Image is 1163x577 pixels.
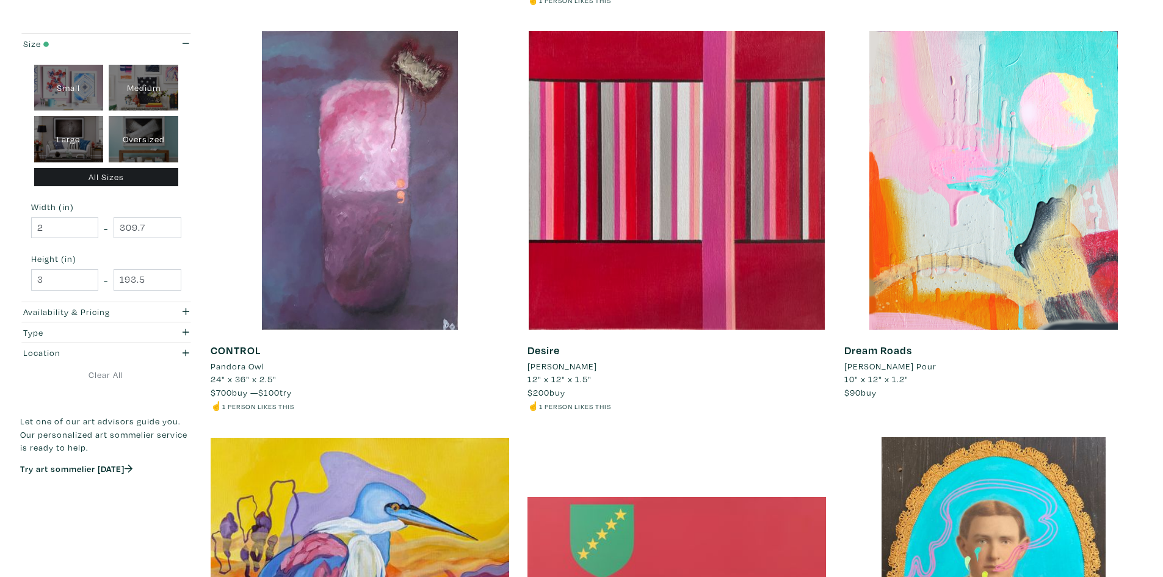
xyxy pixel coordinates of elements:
span: 24" x 36" x 2.5" [211,373,277,385]
li: [PERSON_NAME] [527,360,597,373]
button: Size [20,34,192,54]
div: All Sizes [34,168,179,187]
li: ☝️ [211,399,509,413]
small: Height (in) [31,255,181,263]
span: $200 [527,386,549,398]
div: Large [34,116,104,162]
button: Availability & Pricing [20,302,192,322]
div: Oversized [109,116,178,162]
a: CONTROL [211,343,261,357]
div: Availability & Pricing [23,305,143,319]
span: - [104,220,108,236]
a: Try art sommelier [DATE] [20,463,132,474]
div: Medium [109,65,178,111]
span: buy — try [211,386,292,398]
span: buy [844,386,877,398]
div: Location [23,346,143,360]
div: Small [34,65,104,111]
button: Type [20,322,192,343]
li: ☝️ [527,399,826,413]
a: Pandora Owl [211,360,509,373]
li: [PERSON_NAME] Pour [844,360,937,373]
li: Pandora Owl [211,360,264,373]
a: Desire [527,343,560,357]
span: 10" x 12" x 1.2" [844,373,908,385]
div: Size [23,37,143,51]
span: $700 [211,386,232,398]
div: Type [23,326,143,339]
span: $90 [844,386,861,398]
span: buy [527,386,565,398]
small: Width (in) [31,203,181,211]
span: $100 [258,386,280,398]
iframe: Customer reviews powered by Trustpilot [20,487,192,513]
a: Dream Roads [844,343,912,357]
span: - [104,272,108,288]
a: Clear All [20,368,192,382]
a: [PERSON_NAME] [527,360,826,373]
p: Let one of our art advisors guide you. Our personalized art sommelier service is ready to help. [20,415,192,454]
span: 12" x 12" x 1.5" [527,373,592,385]
small: 1 person likes this [222,402,294,411]
small: 1 person likes this [539,402,611,411]
a: [PERSON_NAME] Pour [844,360,1143,373]
button: Location [20,343,192,363]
